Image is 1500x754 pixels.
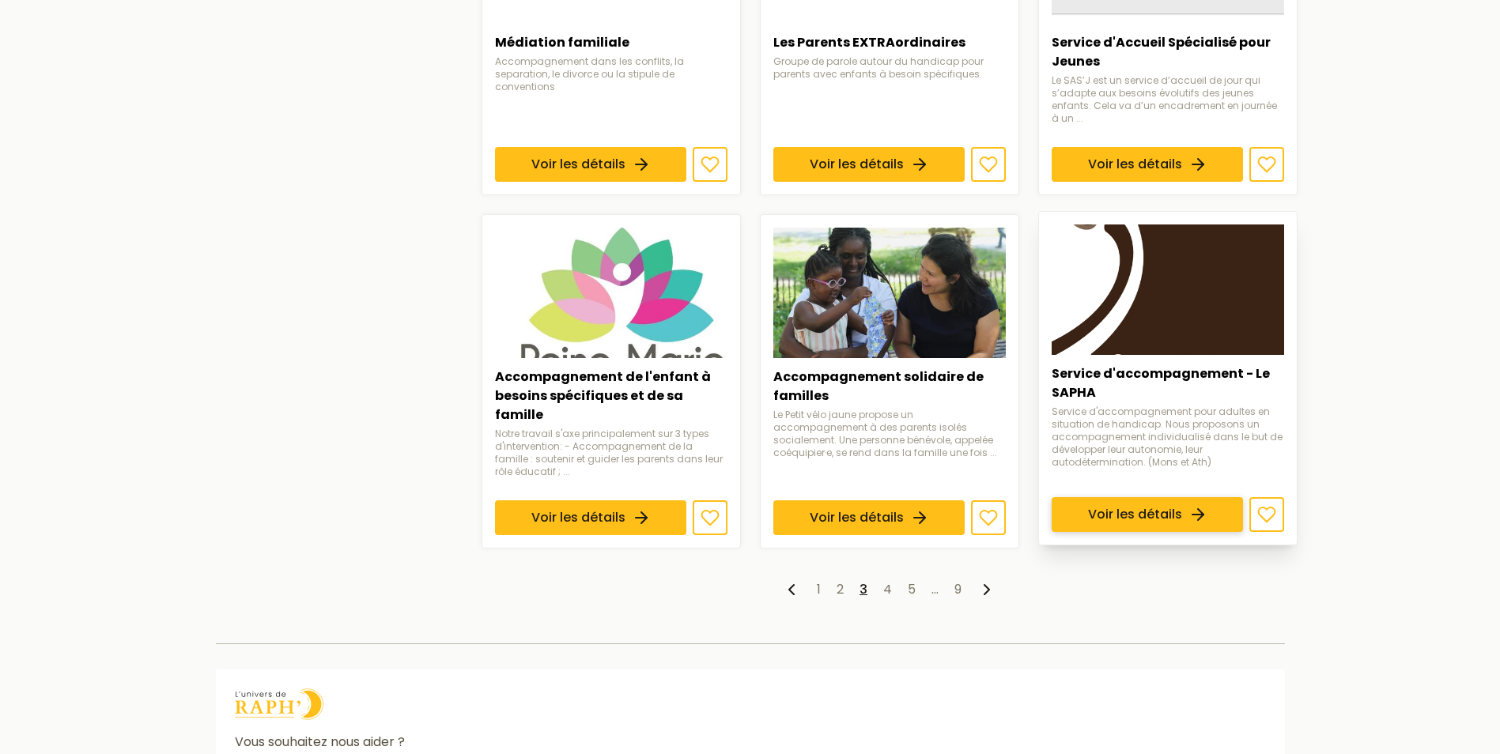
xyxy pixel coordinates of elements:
[1249,147,1284,182] button: Ajouter aux favoris
[837,580,844,598] a: 2
[495,147,686,182] a: Voir les détails
[908,580,916,598] a: 5
[1052,497,1243,532] a: Voir les détails
[931,580,939,599] li: …
[693,500,727,535] button: Ajouter aux favoris
[860,580,867,598] a: 3
[817,580,821,598] a: 1
[883,580,892,598] a: 4
[971,500,1006,535] button: Ajouter aux favoris
[495,500,686,535] a: Voir les détails
[693,147,727,182] button: Ajouter aux favoris
[773,147,965,182] a: Voir les détails
[954,580,962,598] a: 9
[1249,497,1284,532] button: Ajouter aux favoris
[1052,147,1243,182] a: Voir les détails
[235,688,323,720] img: logo Univers de Raph
[971,147,1006,182] button: Ajouter aux favoris
[773,500,965,535] a: Voir les détails
[235,733,1266,752] p: Vous souhaitez nous aider ?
